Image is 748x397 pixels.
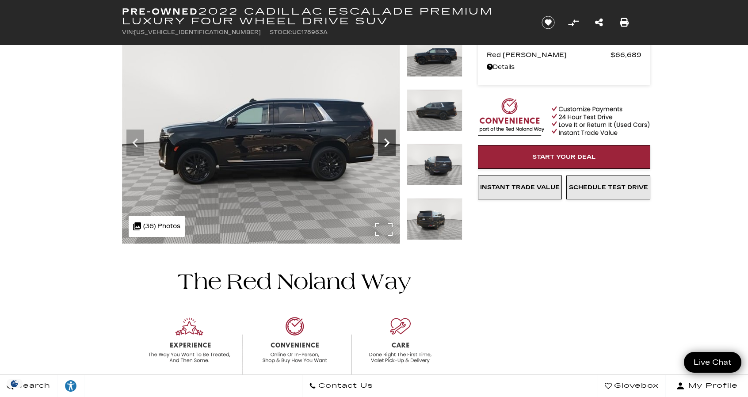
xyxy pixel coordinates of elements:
a: Red [PERSON_NAME] $66,689 [487,49,641,61]
span: Stock: [270,29,292,35]
span: Red [PERSON_NAME] [487,49,611,61]
a: Explore your accessibility options [57,375,84,397]
button: Open user profile menu [666,375,748,397]
span: Live Chat [689,357,736,367]
a: Glovebox [598,375,666,397]
img: Used 2022 Black Raven Cadillac Premium Luxury image 5 [407,35,462,77]
strong: Pre-Owned [122,6,198,17]
span: Search [14,380,50,392]
a: Contact Us [302,375,380,397]
span: UC178963A [292,29,328,35]
a: Share this Pre-Owned 2022 Cadillac Escalade Premium Luxury Four Wheel Drive SUV [595,16,603,29]
span: Schedule Test Drive [569,184,648,191]
span: Start Your Deal [532,153,596,160]
img: Used 2022 Black Raven Cadillac Premium Luxury image 8 [407,198,462,240]
button: Save vehicle [538,15,558,30]
span: Contact Us [316,380,373,392]
button: Compare Vehicle [567,16,580,29]
img: Used 2022 Black Raven Cadillac Premium Luxury image 7 [407,144,462,186]
span: VIN: [122,29,134,35]
a: Print this Pre-Owned 2022 Cadillac Escalade Premium Luxury Four Wheel Drive SUV [620,16,629,29]
span: $66,689 [611,49,641,61]
a: Instant Trade Value [478,176,562,199]
span: [US_VEHICLE_IDENTIFICATION_NUMBER] [134,29,261,35]
div: (36) Photos [129,216,185,237]
a: Start Your Deal [478,145,650,169]
div: Previous [126,130,144,156]
img: Opt-Out Icon [4,379,25,388]
img: Used 2022 Black Raven Cadillac Premium Luxury image 6 [407,89,462,131]
span: Instant Trade Value [480,184,560,191]
span: My Profile [685,380,738,392]
img: Used 2022 Black Raven Cadillac Premium Luxury image 5 [122,35,400,244]
span: Glovebox [612,380,659,392]
div: Next [378,130,396,156]
a: Schedule Test Drive [566,176,650,199]
a: Details [487,61,641,73]
div: Explore your accessibility options [57,379,84,393]
a: Live Chat [684,352,741,373]
h1: 2022 Cadillac Escalade Premium Luxury Four Wheel Drive SUV [122,7,527,26]
section: Click to Open Cookie Consent Modal [4,379,25,388]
